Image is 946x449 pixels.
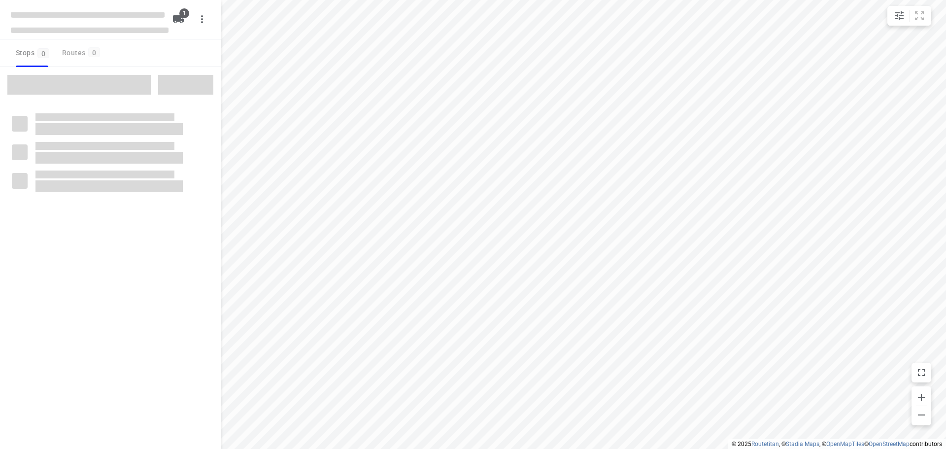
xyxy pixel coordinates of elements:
[869,441,910,448] a: OpenStreetMap
[826,441,864,448] a: OpenMapTiles
[786,441,819,448] a: Stadia Maps
[732,441,942,448] li: © 2025 , © , © © contributors
[887,6,931,26] div: small contained button group
[751,441,779,448] a: Routetitan
[889,6,909,26] button: Map settings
